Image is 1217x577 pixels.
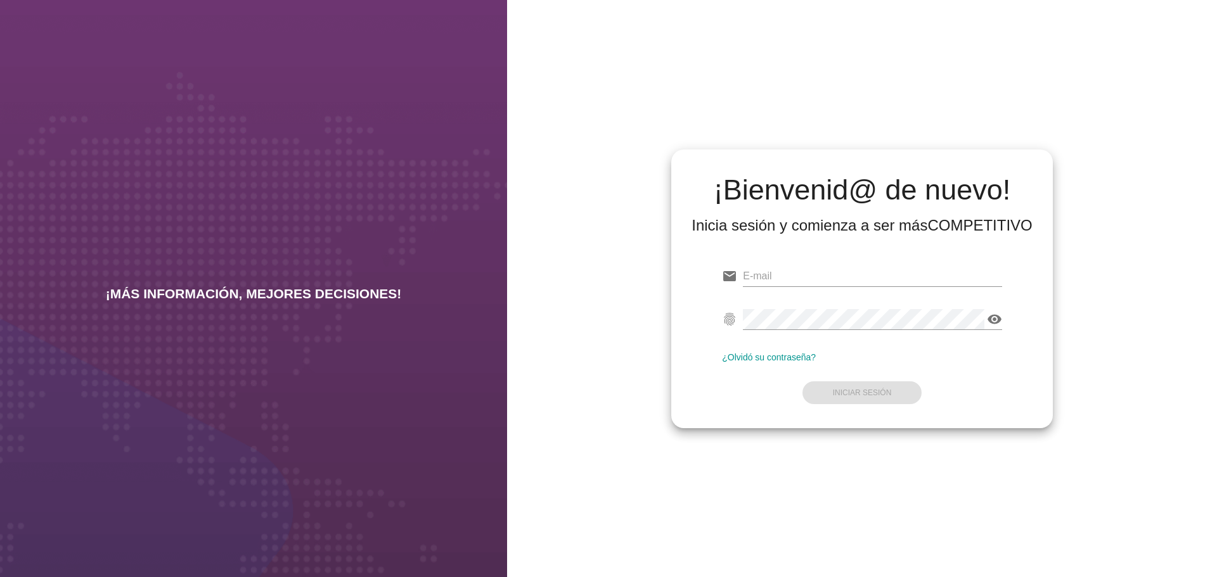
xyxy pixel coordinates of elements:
[743,266,1002,286] input: E-mail
[692,175,1033,205] h2: ¡Bienvenid@ de nuevo!
[722,352,816,362] a: ¿Olvidó su contraseña?
[692,215,1033,236] div: Inicia sesión y comienza a ser más
[987,312,1002,327] i: visibility
[927,217,1032,234] strong: COMPETITIVO
[722,312,737,327] i: fingerprint
[106,286,402,301] h2: ¡MÁS INFORMACIÓN, MEJORES DECISIONES!
[722,269,737,284] i: email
